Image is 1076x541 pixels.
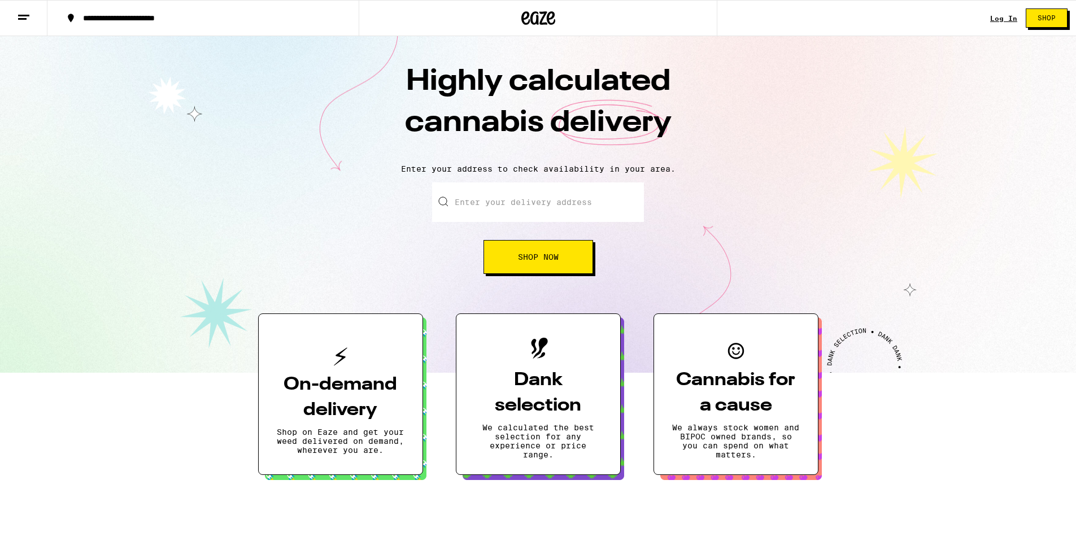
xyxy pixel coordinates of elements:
[474,423,602,459] p: We calculated the best selection for any experience or price range.
[277,372,404,423] h3: On-demand delivery
[672,368,800,418] h3: Cannabis for a cause
[432,182,644,222] input: Enter your delivery address
[654,313,818,475] button: Cannabis for a causeWe always stock women and BIPOC owned brands, so you can spend on what matters.
[258,313,423,475] button: On-demand deliveryShop on Eaze and get your weed delivered on demand, wherever you are.
[474,368,602,418] h3: Dank selection
[483,240,593,274] button: Shop Now
[341,62,736,155] h1: Highly calculated cannabis delivery
[518,253,559,261] span: Shop Now
[1038,15,1056,21] span: Shop
[672,423,800,459] p: We always stock women and BIPOC owned brands, so you can spend on what matters.
[456,313,621,475] button: Dank selectionWe calculated the best selection for any experience or price range.
[990,15,1017,22] a: Log In
[277,427,404,455] p: Shop on Eaze and get your weed delivered on demand, wherever you are.
[1017,8,1076,28] a: Shop
[1026,8,1068,28] button: Shop
[11,164,1065,173] p: Enter your address to check availability in your area.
